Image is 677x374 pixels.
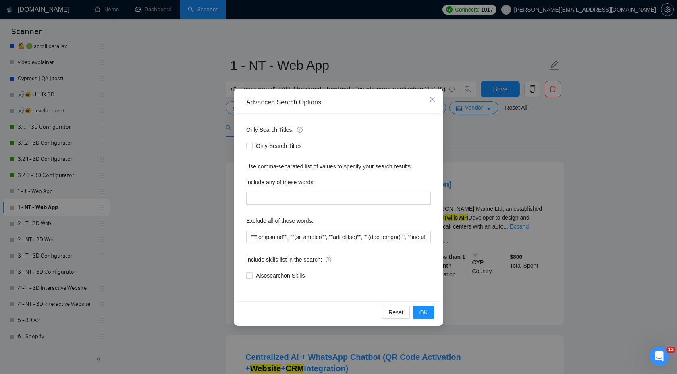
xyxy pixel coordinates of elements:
span: Only Search Titles: [246,125,303,134]
span: Include skills list in the search: [246,255,331,264]
button: OK [413,306,434,319]
span: OK [419,308,428,317]
button: Reset [382,306,410,319]
iframe: Intercom live chat [650,347,669,366]
div: Use comma-separated list of values to specify your search results. [246,162,431,171]
span: info-circle [326,257,331,262]
span: info-circle [297,127,303,133]
span: close [429,96,436,102]
label: Include any of these words: [246,176,315,189]
span: Only Search Titles [253,141,305,150]
span: Also search on Skills [253,271,308,280]
label: Exclude all of these words: [246,214,314,227]
div: Advanced Search Options [246,98,431,107]
span: Reset [388,308,403,317]
span: 12 [666,347,675,353]
button: Close [422,89,443,110]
